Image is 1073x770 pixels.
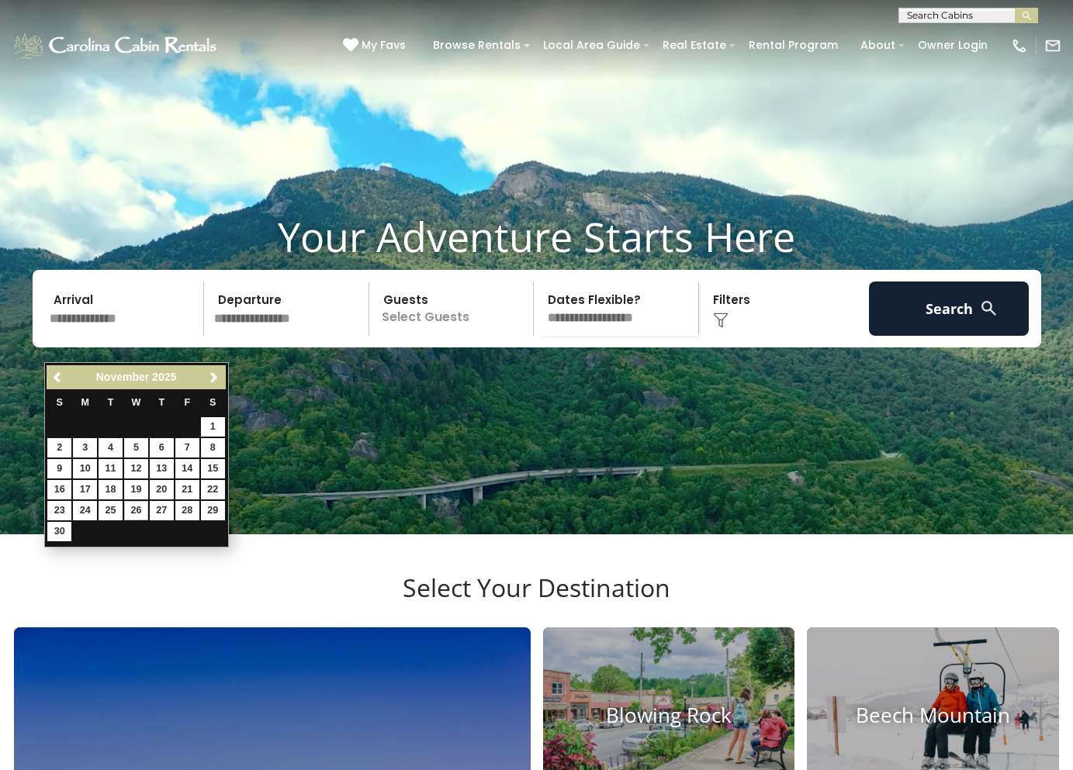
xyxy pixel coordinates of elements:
span: Wednesday [132,397,141,408]
img: phone-regular-white.png [1011,37,1028,54]
a: Next [205,368,224,387]
button: Search [869,281,1030,336]
a: 8 [201,438,225,458]
img: filter--v1.png [713,312,729,328]
a: 18 [99,480,123,499]
a: Previous [48,368,67,387]
a: 29 [201,501,225,520]
a: 25 [99,501,123,520]
a: 2 [47,438,71,458]
h4: Beech Mountain [807,703,1059,727]
span: Friday [184,397,190,408]
img: search-regular-white.png [979,299,999,318]
img: White-1-1-2.png [12,30,221,61]
a: 27 [150,501,174,520]
a: 20 [150,480,174,499]
a: 7 [175,438,199,458]
span: Tuesday [108,397,114,408]
a: 22 [201,480,225,499]
h4: Blowing Rock [543,703,795,727]
h3: Select Your Destination [12,573,1061,627]
span: My Favs [362,37,406,54]
a: 28 [175,501,199,520]
a: 6 [150,438,174,458]
h1: Your Adventure Starts Here [12,212,1061,261]
a: 13 [150,459,174,478]
span: November [96,371,149,383]
a: My Favs [343,37,410,54]
span: Thursday [159,397,165,408]
a: 23 [47,501,71,520]
img: mail-regular-white.png [1044,37,1061,54]
a: 26 [124,501,148,520]
a: About [853,33,903,57]
span: Next [208,371,220,384]
a: 30 [47,522,71,541]
a: Rental Program [741,33,846,57]
a: 17 [73,480,97,499]
a: 16 [47,480,71,499]
a: 19 [124,480,148,499]
a: 10 [73,459,97,478]
a: 21 [175,480,199,499]
span: Monday [81,397,89,408]
p: Select Guests [374,281,534,336]
span: Sunday [57,397,63,408]
a: 3 [73,438,97,458]
a: Real Estate [655,33,734,57]
a: 5 [124,438,148,458]
a: Local Area Guide [535,33,648,57]
a: 11 [99,459,123,478]
span: Saturday [209,397,216,408]
a: 14 [175,459,199,478]
span: 2025 [152,371,176,383]
a: 12 [124,459,148,478]
a: 9 [47,459,71,478]
a: 15 [201,459,225,478]
a: 1 [201,417,225,437]
a: Owner Login [910,33,995,57]
span: Previous [52,371,64,384]
a: Browse Rentals [425,33,528,57]
a: 4 [99,438,123,458]
a: 24 [73,501,97,520]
